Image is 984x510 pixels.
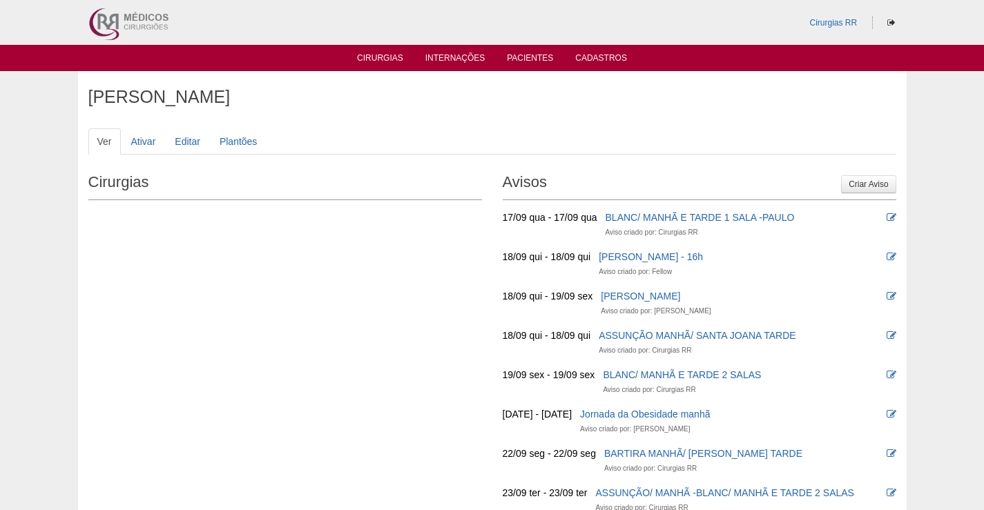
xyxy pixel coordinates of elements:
div: 23/09 ter - 23/09 ter [503,486,588,500]
a: Cirurgias [357,53,403,67]
div: 22/09 seg - 22/09 seg [503,447,596,460]
a: [PERSON_NAME] [601,291,680,302]
i: Editar [887,488,896,498]
a: Plantões [211,128,266,155]
a: ASSUNÇÃO MANHÃ/ SANTA JOANA TARDE [599,330,796,341]
h2: Cirurgias [88,168,482,200]
div: 18/09 qui - 18/09 qui [503,328,591,342]
a: Editar [166,128,209,155]
a: [PERSON_NAME] - 16h [599,251,703,262]
h2: Avisos [503,168,896,200]
i: Sair [887,19,895,27]
a: Ativar [122,128,165,155]
div: 18/09 qui - 18/09 qui [503,250,591,264]
div: Aviso criado por: Cirurgias RR [603,383,695,397]
h1: [PERSON_NAME] [88,88,896,106]
div: Aviso criado por: Fellow [599,265,672,279]
i: Editar [887,291,896,301]
a: BARTIRA MANHÃ/ [PERSON_NAME] TARDE [604,448,802,459]
a: Cirurgias RR [809,18,857,28]
div: Aviso criado por: Cirurgias RR [606,226,698,239]
div: 19/09 sex - 19/09 sex [503,368,595,382]
div: 18/09 qui - 19/09 sex [503,289,593,303]
div: Aviso criado por: [PERSON_NAME] [580,422,690,436]
div: Aviso criado por: Cirurgias RR [604,462,697,475]
a: Pacientes [507,53,553,67]
i: Editar [887,449,896,458]
i: Editar [887,331,896,340]
i: Editar [887,409,896,419]
div: Aviso criado por: [PERSON_NAME] [601,304,711,318]
a: ASSUNÇÃO/ MANHÃ -BLANC/ MANHÃ E TARDE 2 SALAS [595,487,853,498]
a: Criar Aviso [841,175,896,193]
a: Jornada da Obesidade manhã [580,409,710,420]
a: Ver [88,128,121,155]
i: Editar [887,252,896,262]
div: Aviso criado por: Cirurgias RR [599,344,691,357]
div: [DATE] - [DATE] [503,407,572,421]
div: 17/09 qua - 17/09 qua [503,210,597,224]
a: BLANC/ MANHÃ E TARDE 1 SALA -PAULO [606,212,795,223]
a: BLANC/ MANHÃ E TARDE 2 SALAS [603,369,761,380]
i: Editar [887,370,896,380]
a: Cadastros [575,53,627,67]
a: Internações [425,53,485,67]
i: Editar [887,213,896,222]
